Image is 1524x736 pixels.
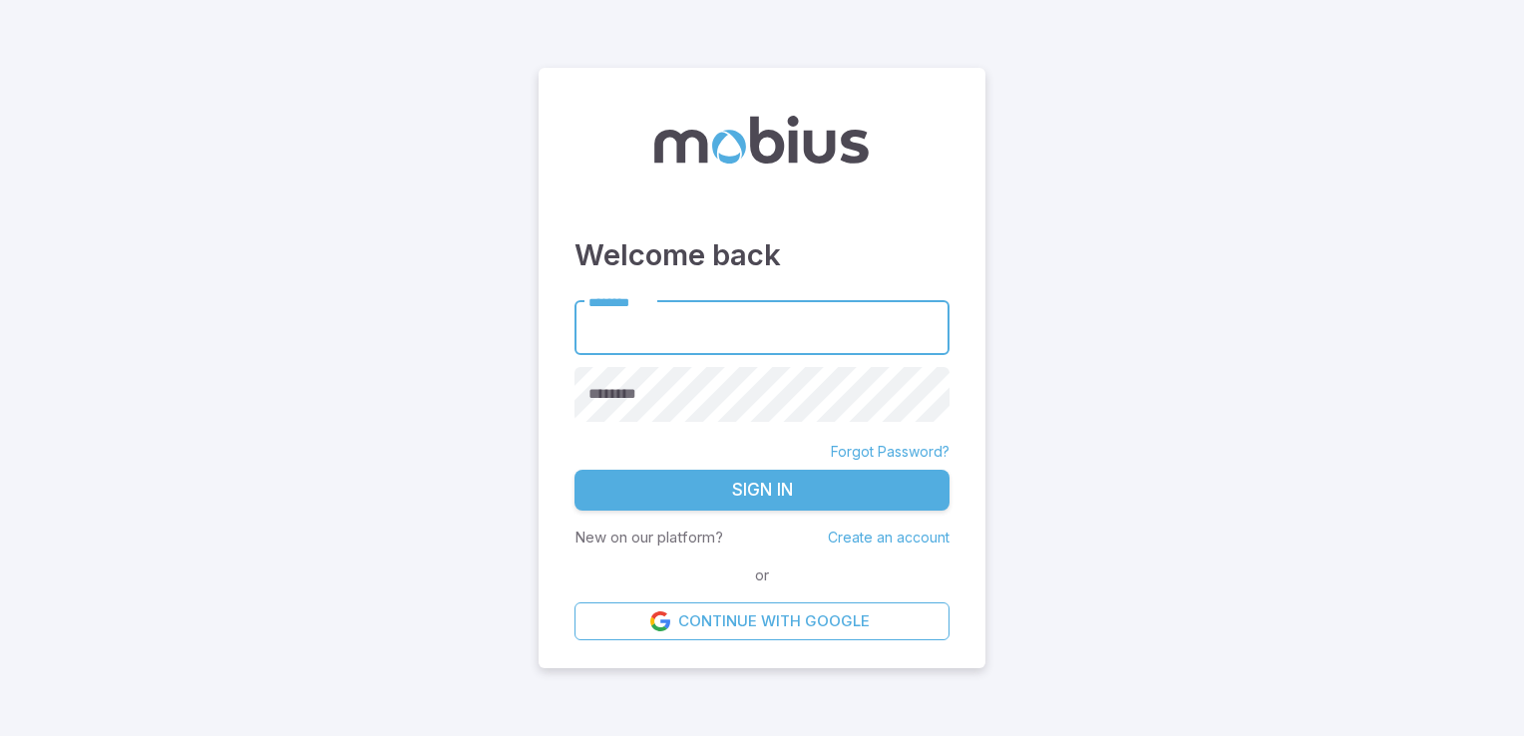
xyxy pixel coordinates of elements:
[574,527,723,549] p: New on our platform?
[828,529,950,546] a: Create an account
[831,442,950,462] a: Forgot Password?
[574,233,950,277] h3: Welcome back
[750,564,774,586] span: or
[574,602,950,640] a: Continue with Google
[574,470,950,512] button: Sign In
